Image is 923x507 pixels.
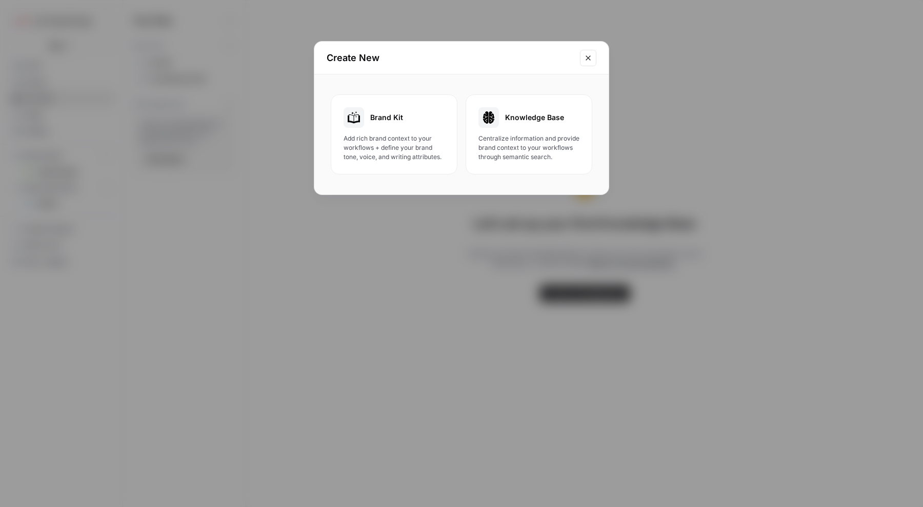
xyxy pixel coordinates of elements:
[505,112,564,123] span: Knowledge Base
[331,94,457,174] button: Brand KitAdd rich brand context to your workflows + define your brand tone, voice, and writing at...
[370,112,403,123] span: Brand Kit
[344,134,445,162] span: Add rich brand context to your workflows + define your brand tone, voice, and writing attributes.
[580,50,596,66] button: Close modal
[466,94,592,174] button: Knowledge BaseCentralize information and provide brand context to your workflows through semantic...
[478,134,579,162] span: Centralize information and provide brand context to your workflows through semantic search.
[327,51,574,65] h2: Create New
